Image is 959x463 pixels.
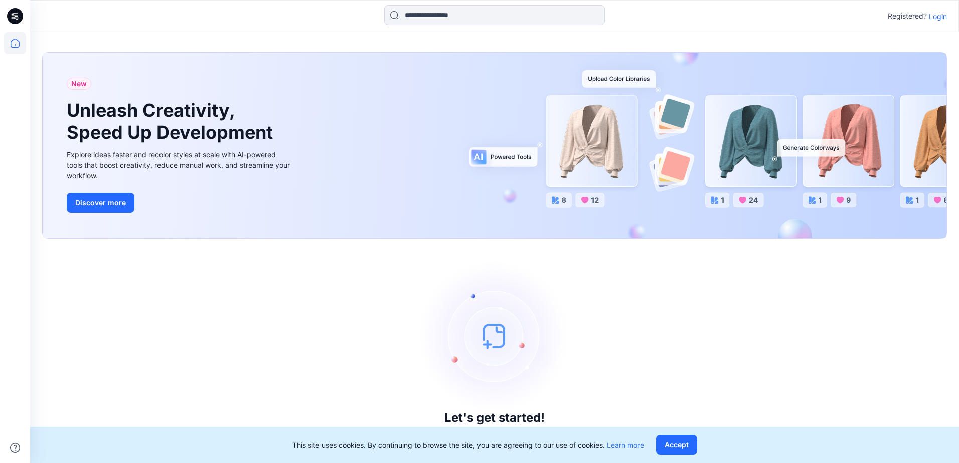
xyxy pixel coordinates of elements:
span: New [71,78,87,90]
div: Explore ideas faster and recolor styles at scale with AI-powered tools that boost creativity, red... [67,149,292,181]
h3: Let's get started! [444,411,545,425]
a: Discover more [67,193,292,213]
img: empty-state-image.svg [419,261,570,411]
p: Registered? [888,10,927,22]
p: This site uses cookies. By continuing to browse the site, you are agreeing to our use of cookies. [292,440,644,450]
button: Discover more [67,193,134,213]
h1: Unleash Creativity, Speed Up Development [67,100,277,143]
p: Login [929,11,947,22]
a: Learn more [607,441,644,449]
button: Accept [656,435,697,455]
